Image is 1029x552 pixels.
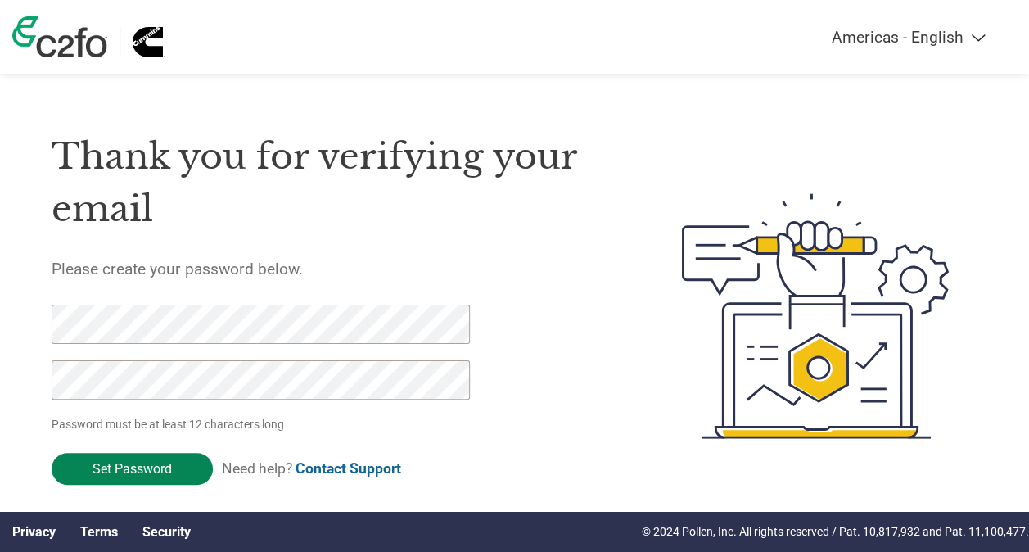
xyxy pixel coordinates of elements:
img: create-password [653,106,977,526]
input: Set Password [52,453,213,485]
img: Cummins [133,27,165,57]
span: Need help? [222,460,401,477]
a: Contact Support [296,460,401,477]
h5: Please create your password below. [52,260,607,278]
a: Privacy [12,524,56,540]
p: Password must be at least 12 characters long [52,416,474,433]
img: c2fo logo [12,16,107,57]
p: © 2024 Pollen, Inc. All rights reserved / Pat. 10,817,932 and Pat. 11,100,477. [642,523,1029,541]
h1: Thank you for verifying your email [52,130,607,236]
a: Terms [80,524,118,540]
a: Security [142,524,191,540]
